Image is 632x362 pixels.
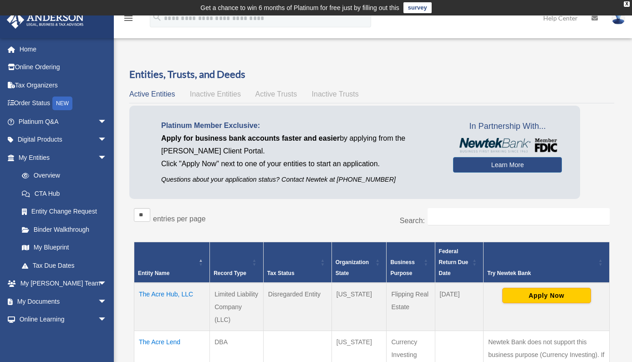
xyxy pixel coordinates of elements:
[98,131,116,149] span: arrow_drop_down
[255,90,297,98] span: Active Trusts
[134,283,210,331] td: The Acre Hub, LLC
[13,220,116,239] a: Binder Walkthrough
[387,283,435,331] td: Flipping Real Estate
[435,283,484,331] td: [DATE]
[6,58,121,76] a: Online Ordering
[138,270,169,276] span: Entity Name
[98,328,116,347] span: arrow_drop_down
[387,242,435,283] th: Business Purpose: Activate to sort
[263,283,331,331] td: Disregarded Entity
[13,256,116,275] a: Tax Due Dates
[6,328,121,347] a: Billingarrow_drop_down
[13,167,112,185] a: Overview
[6,131,121,149] a: Digital Productsarrow_drop_down
[267,270,295,276] span: Tax Status
[98,311,116,329] span: arrow_drop_down
[390,259,414,276] span: Business Purpose
[484,242,610,283] th: Try Newtek Bank : Activate to sort
[161,174,439,185] p: Questions about your application status? Contact Newtek at [PHONE_NUMBER]
[153,215,206,223] label: entries per page
[6,112,121,131] a: Platinum Q&Aarrow_drop_down
[487,268,596,279] div: Try Newtek Bank
[336,259,369,276] span: Organization State
[123,16,134,24] a: menu
[152,12,162,22] i: search
[331,283,387,331] td: [US_STATE]
[502,288,591,303] button: Apply Now
[161,158,439,170] p: Click "Apply Now" next to one of your entities to start an application.
[98,275,116,293] span: arrow_drop_down
[210,242,264,283] th: Record Type: Activate to sort
[13,184,116,203] a: CTA Hub
[331,242,387,283] th: Organization State: Activate to sort
[6,40,121,58] a: Home
[214,270,246,276] span: Record Type
[52,97,72,110] div: NEW
[458,138,557,153] img: NewtekBankLogoSM.png
[435,242,484,283] th: Federal Return Due Date: Activate to sort
[134,242,210,283] th: Entity Name: Activate to invert sorting
[453,157,562,173] a: Learn More
[129,67,614,82] h3: Entities, Trusts, and Deeds
[98,112,116,131] span: arrow_drop_down
[263,242,331,283] th: Tax Status: Activate to sort
[624,1,630,7] div: close
[13,239,116,257] a: My Blueprint
[123,13,134,24] i: menu
[161,132,439,158] p: by applying from the [PERSON_NAME] Client Portal.
[439,248,469,276] span: Federal Return Due Date
[6,275,121,293] a: My [PERSON_NAME] Teamarrow_drop_down
[129,90,175,98] span: Active Entities
[6,292,121,311] a: My Documentsarrow_drop_down
[161,119,439,132] p: Platinum Member Exclusive:
[612,11,625,25] img: User Pic
[98,292,116,311] span: arrow_drop_down
[6,94,121,113] a: Order StatusNEW
[210,283,264,331] td: Limited Liability Company (LLC)
[6,76,121,94] a: Tax Organizers
[453,119,562,134] span: In Partnership With...
[400,217,425,224] label: Search:
[98,148,116,167] span: arrow_drop_down
[403,2,432,13] a: survey
[13,203,116,221] a: Entity Change Request
[161,134,340,142] span: Apply for business bank accounts faster and easier
[312,90,359,98] span: Inactive Trusts
[6,311,121,329] a: Online Learningarrow_drop_down
[4,11,87,29] img: Anderson Advisors Platinum Portal
[200,2,399,13] div: Get a chance to win 6 months of Platinum for free just by filling out this
[190,90,241,98] span: Inactive Entities
[6,148,116,167] a: My Entitiesarrow_drop_down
